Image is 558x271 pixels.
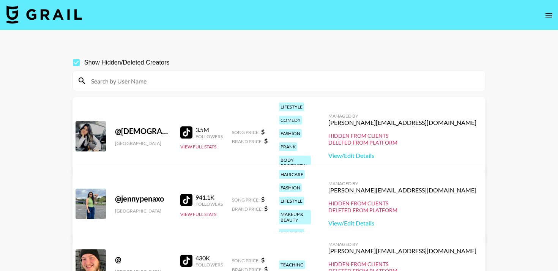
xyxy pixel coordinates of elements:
button: View Full Stats [180,211,216,217]
div: 3.5M [195,126,223,134]
div: @ [DEMOGRAPHIC_DATA] [115,126,171,136]
div: [PERSON_NAME][EMAIL_ADDRESS][DOMAIN_NAME] [328,247,476,255]
div: [PERSON_NAME][EMAIL_ADDRESS][DOMAIN_NAME] [328,186,476,194]
div: Managed By [328,241,476,247]
button: View Full Stats [180,144,216,150]
button: open drawer [541,8,556,23]
div: [GEOGRAPHIC_DATA] [115,208,171,214]
div: Hidden from Clients [328,132,476,139]
div: makeup & beauty [279,210,311,224]
strong: $ [264,137,268,144]
div: lifestyle [279,197,304,205]
span: Song Price: [232,197,260,203]
a: View/Edit Details [328,219,476,227]
div: Deleted from Platform [328,207,476,214]
span: Show Hidden/Deleted Creators [84,58,170,67]
div: lifestyle [279,102,304,111]
div: Followers [195,262,223,268]
div: comedy [279,116,302,124]
div: 430K [195,254,223,262]
div: [PERSON_NAME][EMAIL_ADDRESS][DOMAIN_NAME] [328,119,476,126]
div: [GEOGRAPHIC_DATA] [115,140,171,146]
div: Hidden from Clients [328,261,476,268]
strong: $ [261,195,265,203]
div: @ [115,255,171,264]
div: Managed By [328,113,476,119]
div: Followers [195,201,223,207]
strong: $ [261,256,265,263]
img: Grail Talent [6,5,82,24]
span: Song Price: [232,129,260,135]
span: Song Price: [232,258,260,263]
span: Brand Price: [232,139,263,144]
div: Followers [195,134,223,139]
span: Brand Price: [232,206,263,212]
input: Search by User Name [87,75,481,87]
strong: $ [261,128,265,135]
strong: $ [264,205,268,212]
a: View/Edit Details [328,152,476,159]
div: skincare [279,229,304,238]
div: @ jennypenaxo [115,194,171,203]
div: prank [279,142,297,151]
div: haircare [279,170,305,179]
div: Hidden from Clients [328,200,476,207]
div: body positivity [279,156,311,170]
div: fashion [279,129,302,138]
div: 941.1K [195,194,223,201]
div: fashion [279,183,302,192]
div: Deleted from Platform [328,139,476,146]
div: teaching [279,260,305,269]
div: Managed By [328,181,476,186]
